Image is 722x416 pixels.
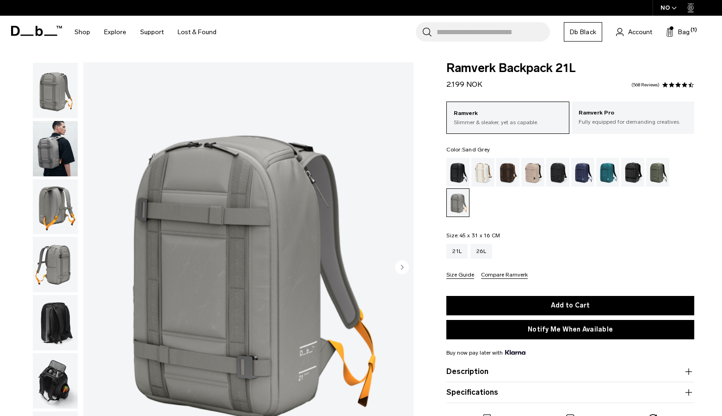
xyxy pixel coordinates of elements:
[521,158,544,187] a: Fogbow Beige
[505,350,525,355] img: {"height" => 20, "alt" => "Klarna"}
[446,272,474,279] button: Size Guide
[32,179,78,235] button: Ramverk Backpack 21L Sand Grey
[140,16,164,48] a: Support
[446,188,469,217] a: Sand Grey
[104,16,126,48] a: Explore
[666,26,690,37] button: Bag (1)
[496,158,519,187] a: Espresso
[32,236,78,293] button: Ramverk Backpack 21L Sand Grey
[446,349,525,357] span: Buy now pay later with
[446,158,469,187] a: Black Out
[454,109,562,118] p: Ramverk
[691,26,697,34] span: (1)
[446,62,694,74] span: Ramverk Backpack 21L
[579,109,687,118] p: Ramverk Pro
[446,244,468,259] a: 21L
[33,295,78,350] img: Ramverk Backpack 21L Sand Grey
[32,121,78,177] button: Ramverk Backpack 21L Sand Grey
[546,158,569,187] a: Charcoal Grey
[462,146,490,153] span: Sand Grey
[678,27,690,37] span: Bag
[446,80,482,89] span: 2.199 NOK
[616,26,652,37] a: Account
[446,320,694,339] button: Notify Me When Available
[628,27,652,37] span: Account
[33,179,78,235] img: Ramverk Backpack 21L Sand Grey
[481,272,528,279] button: Compare Ramverk
[571,158,594,187] a: Blue Hour
[32,295,78,351] button: Ramverk Backpack 21L Sand Grey
[446,366,694,377] button: Description
[446,147,490,152] legend: Color:
[454,118,562,127] p: Slimmer & sleaker, yet as capable.
[459,232,500,239] span: 45 x 31 x 16 CM
[33,353,78,409] img: Ramverk Backpack 21L Sand Grey
[446,233,500,238] legend: Size:
[596,158,619,187] a: Midnight Teal
[33,63,78,118] img: Ramverk Backpack 21L Sand Grey
[572,102,694,133] a: Ramverk Pro Fully equipped for demanding creatives.
[68,16,223,48] nav: Main Navigation
[621,158,644,187] a: Reflective Black
[32,353,78,409] button: Ramverk Backpack 21L Sand Grey
[446,387,694,398] button: Specifications
[646,158,669,187] a: Moss Green
[178,16,216,48] a: Lost & Found
[32,62,78,119] button: Ramverk Backpack 21L Sand Grey
[564,22,602,42] a: Db Black
[470,244,492,259] a: 26L
[471,158,494,187] a: Oatmilk
[446,296,694,315] button: Add to Cart
[33,121,78,176] img: Ramverk Backpack 21L Sand Grey
[33,237,78,292] img: Ramverk Backpack 21L Sand Grey
[579,118,687,126] p: Fully equipped for demanding creatives.
[74,16,90,48] a: Shop
[631,83,660,87] a: 568 reviews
